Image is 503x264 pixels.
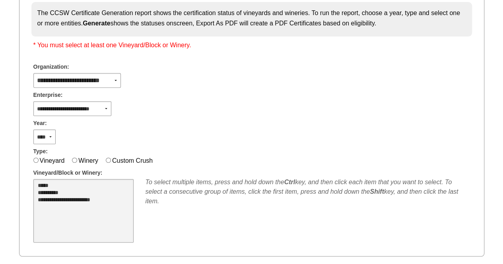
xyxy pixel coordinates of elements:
[33,63,69,71] span: Organization:
[112,157,153,164] label: Custom Crush
[40,157,65,164] label: Vineyard
[33,147,48,156] span: Type:
[33,42,191,48] span: * You must select at least one Vineyard/Block or Winery.
[33,169,103,177] span: Vineyard/Block or Winery:
[146,177,470,206] div: To select multiple items, press and hold down the key, and then click each item that you want to ...
[33,119,47,127] span: Year:
[37,8,466,28] p: The CCSW Certificate Generation report shows the certification status of vineyards and wineries. ...
[370,188,384,195] b: Shift
[284,179,295,185] b: Ctrl
[33,91,63,99] span: Enterprise:
[83,20,110,27] strong: Generate
[78,157,98,164] label: Winery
